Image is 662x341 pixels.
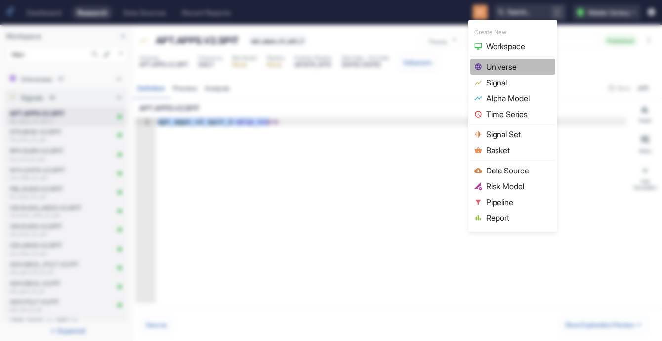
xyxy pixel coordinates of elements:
[486,212,551,224] span: Report
[486,128,551,140] span: Signal Set
[486,196,551,208] span: Pipeline
[486,92,551,104] span: Alpha Model
[486,144,551,156] span: Basket
[486,180,551,192] span: Risk Model
[486,61,551,73] span: Universe
[486,108,551,120] span: Time Series
[486,41,551,52] span: Workspace
[486,165,551,176] span: Data Source
[486,77,551,88] span: Signal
